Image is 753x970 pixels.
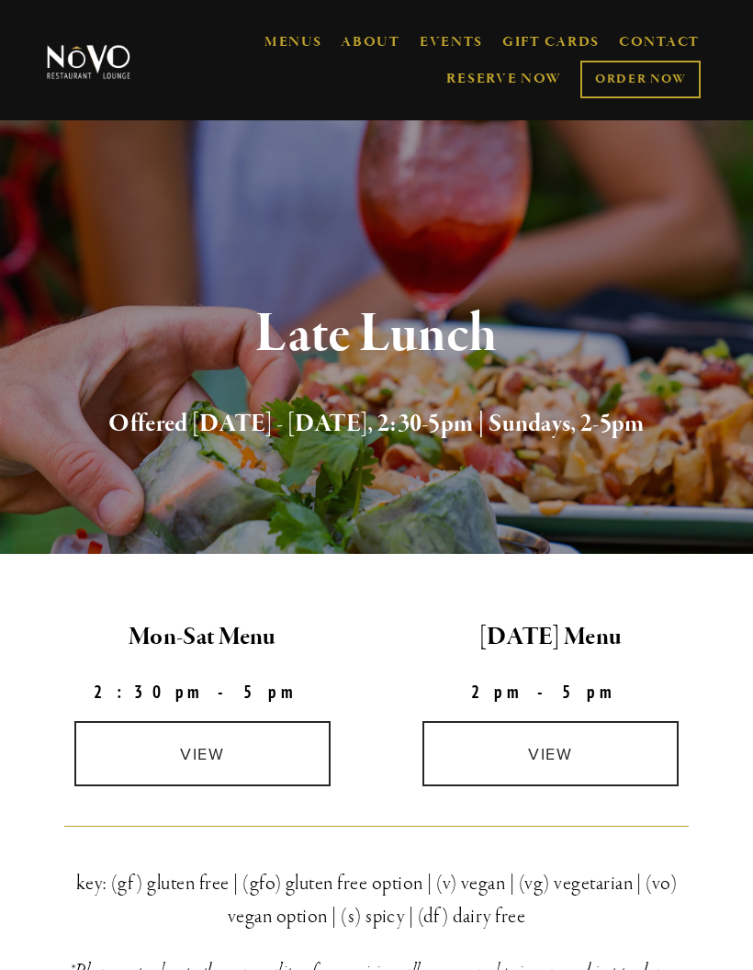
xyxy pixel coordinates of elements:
h2: [DATE] Menu [392,618,709,657]
h1: Late Lunch [64,305,689,365]
h2: Offered [DATE] - [DATE], 2:30-5pm | Sundays, 2-5pm [64,405,689,444]
img: Novo Restaurant &amp; Lounge [44,44,133,80]
h3: key: (gf) gluten free | (gfo) gluten free option | (v) vegan | (vg) vegetarian | (vo) vegan optio... [64,867,689,933]
a: view [422,721,679,786]
a: GIFT CARDS [502,26,600,61]
a: EVENTS [420,33,483,51]
strong: 2pm-5pm [471,681,631,703]
a: MENUS [264,33,322,51]
a: view [74,721,331,786]
h2: Mon-Sat Menu [44,618,361,657]
a: CONTACT [619,26,700,61]
strong: 2:30pm-5pm [94,681,312,703]
a: ABOUT [341,33,400,51]
a: ORDER NOW [580,61,701,98]
a: RESERVE NOW [446,62,562,96]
